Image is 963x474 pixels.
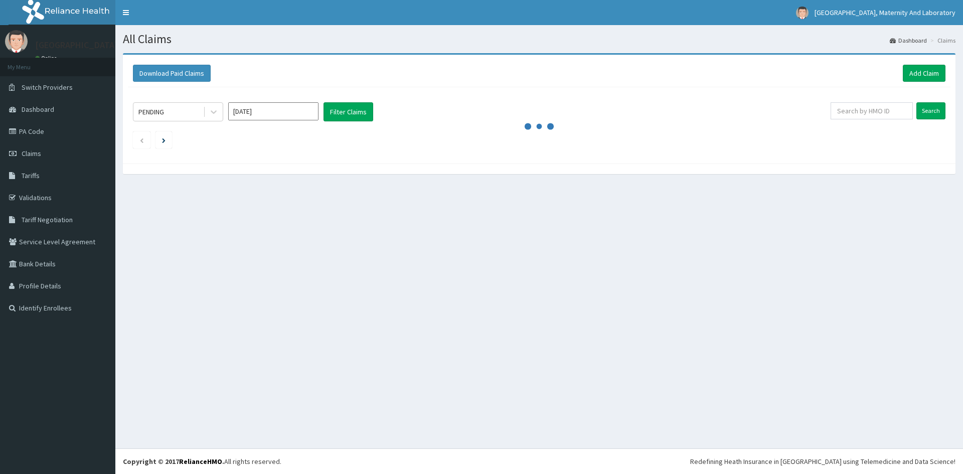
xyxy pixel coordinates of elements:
button: Filter Claims [324,102,373,121]
h1: All Claims [123,33,955,46]
a: Online [35,55,59,62]
span: [GEOGRAPHIC_DATA], Maternity And Laboratory [815,8,955,17]
input: Select Month and Year [228,102,318,120]
input: Search by HMO ID [831,102,913,119]
div: Redefining Heath Insurance in [GEOGRAPHIC_DATA] using Telemedicine and Data Science! [690,456,955,466]
a: Add Claim [903,65,945,82]
span: Tariffs [22,171,40,180]
span: Dashboard [22,105,54,114]
span: Claims [22,149,41,158]
img: User Image [796,7,809,19]
strong: Copyright © 2017 . [123,457,224,466]
p: [GEOGRAPHIC_DATA], Maternity And Laboratory [35,41,223,50]
a: Previous page [139,135,144,144]
button: Download Paid Claims [133,65,211,82]
input: Search [916,102,945,119]
svg: audio-loading [524,111,554,141]
img: User Image [5,30,28,53]
footer: All rights reserved. [115,448,963,474]
a: Next page [162,135,166,144]
span: Tariff Negotiation [22,215,73,224]
span: Switch Providers [22,83,73,92]
a: RelianceHMO [179,457,222,466]
div: PENDING [138,107,164,117]
a: Dashboard [890,36,927,45]
li: Claims [928,36,955,45]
